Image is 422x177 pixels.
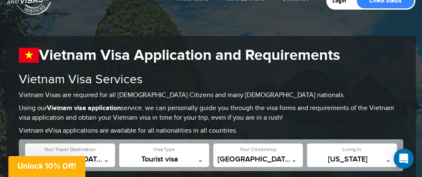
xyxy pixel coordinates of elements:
[44,146,96,153] label: Your Travel Destination
[240,146,276,153] label: Your Citizenship
[19,91,403,100] p: Vietnam Visas are required for all [DEMOGRAPHIC_DATA] Citizens and many [DEMOGRAPHIC_DATA] nation...
[311,155,393,164] span: California
[19,126,403,136] p: Vietnam eVisa applications are available for all nationalities in all countries.
[19,73,403,87] h2: Vietnam Visa Services
[123,155,205,164] span: Tourist visa
[311,155,393,167] span: California
[394,149,414,169] div: Open Intercom Messenger
[29,155,111,167] span: Vietnam
[343,146,361,153] label: Living In
[153,146,175,153] label: Visa Type
[19,46,403,64] h1: Vietnam Visa Application and Requirements
[217,155,299,167] span: United States
[47,104,121,112] strong: Vietnam visa application
[217,155,299,164] span: United States
[19,104,403,123] p: Using our service, we can personally guide you through the visa forms and requirements of the Vie...
[29,155,111,164] span: Vietnam
[8,156,85,177] div: Unlock 10% Off!
[123,155,205,167] span: Tourist visa
[18,162,76,170] span: Unlock 10% Off!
